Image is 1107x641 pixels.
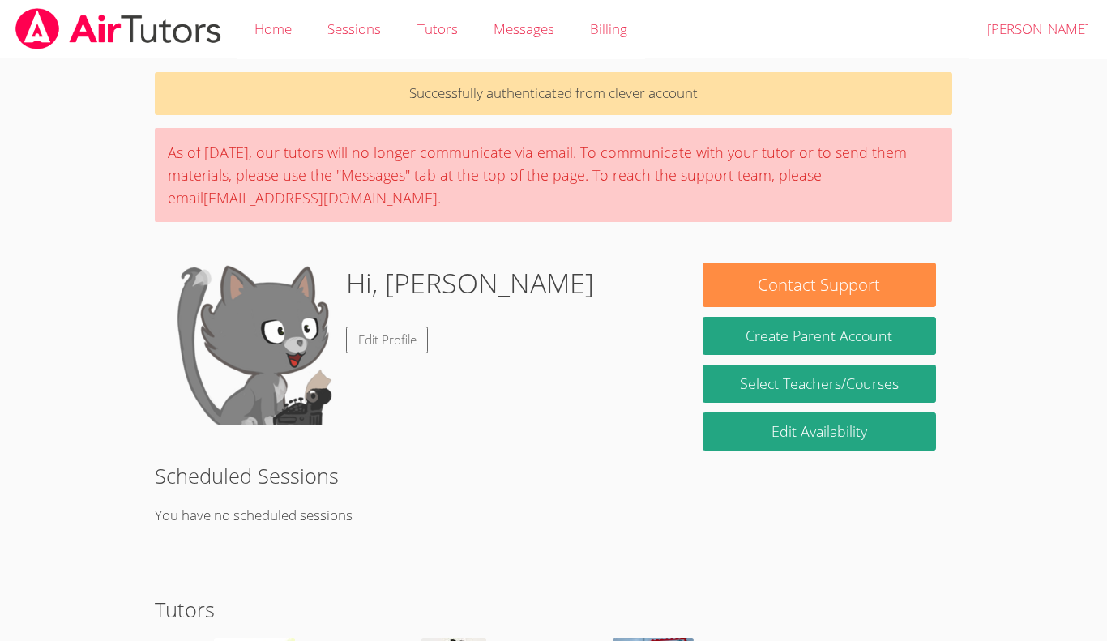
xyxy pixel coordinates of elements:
h2: Tutors [155,594,952,625]
button: Create Parent Account [703,317,936,355]
span: Messages [494,19,554,38]
button: Contact Support [703,263,936,307]
h1: Hi, [PERSON_NAME] [346,263,594,304]
p: You have no scheduled sessions [155,504,952,528]
img: airtutors_banner-c4298cdbf04f3fff15de1276eac7730deb9818008684d7c2e4769d2f7ddbe033.png [14,8,223,49]
a: Select Teachers/Courses [703,365,936,403]
img: default.png [171,263,333,425]
a: Edit Availability [703,412,936,451]
h2: Scheduled Sessions [155,460,952,491]
a: Edit Profile [346,327,429,353]
div: As of [DATE], our tutors will no longer communicate via email. To communicate with your tutor or ... [155,128,952,222]
p: Successfully authenticated from clever account [155,72,952,115]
